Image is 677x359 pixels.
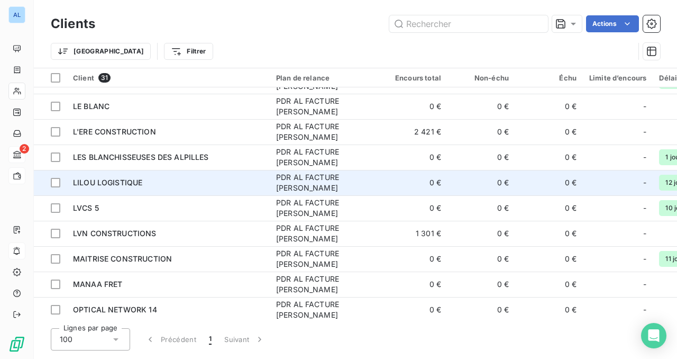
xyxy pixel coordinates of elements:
[586,15,639,32] button: Actions
[447,94,515,119] td: 0 €
[73,254,172,263] span: MAITRISE CONSTRUCTION
[643,177,646,188] span: -
[380,246,447,272] td: 0 €
[643,101,646,112] span: -
[380,195,447,221] td: 0 €
[515,94,583,119] td: 0 €
[73,229,157,238] span: LVN CONSTRUCTIONS
[447,246,515,272] td: 0 €
[380,221,447,246] td: 1 301 €
[73,102,109,111] span: LE BLANC
[643,254,646,264] span: -
[380,297,447,322] td: 0 €
[447,195,515,221] td: 0 €
[164,43,213,60] button: Filtrer
[380,272,447,297] td: 0 €
[643,203,646,213] span: -
[386,74,441,82] div: Encours total
[276,198,373,219] div: PDR AL FACTURE [PERSON_NAME]
[139,328,203,351] button: Précédent
[515,195,583,221] td: 0 €
[589,74,646,82] div: Limite d’encours
[515,170,583,195] td: 0 €
[98,73,111,83] span: 31
[380,170,447,195] td: 0 €
[447,145,515,170] td: 0 €
[73,74,94,82] span: Client
[454,74,509,82] div: Non-échu
[73,203,99,212] span: LVCS 5
[276,248,373,270] div: PDR AL FACTURE [PERSON_NAME]
[447,170,515,195] td: 0 €
[380,119,447,145] td: 2 421 €
[643,228,646,239] span: -
[73,280,123,289] span: MANAA FRET
[8,336,25,353] img: Logo LeanPay
[515,272,583,297] td: 0 €
[380,94,447,119] td: 0 €
[643,152,646,163] span: -
[380,145,447,170] td: 0 €
[73,178,142,187] span: LILOU LOGISTIQUE
[276,274,373,295] div: PDR AL FACTURE [PERSON_NAME]
[209,334,212,345] span: 1
[276,147,373,168] div: PDR AL FACTURE [PERSON_NAME]
[276,121,373,142] div: PDR AL FACTURE [PERSON_NAME]
[447,221,515,246] td: 0 €
[447,272,515,297] td: 0 €
[218,328,271,351] button: Suivant
[20,144,29,154] span: 2
[73,305,157,314] span: OPTICAL NETWORK 14
[8,146,25,163] a: 2
[515,221,583,246] td: 0 €
[51,43,151,60] button: [GEOGRAPHIC_DATA]
[203,328,218,351] button: 1
[641,323,666,348] div: Open Intercom Messenger
[643,127,646,137] span: -
[515,246,583,272] td: 0 €
[276,223,373,244] div: PDR AL FACTURE [PERSON_NAME]
[73,152,209,161] span: LES BLANCHISSEUSES DES ALPILLES
[276,96,373,117] div: PDR AL FACTURE [PERSON_NAME]
[515,119,583,145] td: 0 €
[276,74,373,82] div: Plan de relance
[73,127,156,136] span: L'ERE CONSTRUCTION
[276,299,373,320] div: PDR AL FACTURE [PERSON_NAME]
[447,119,515,145] td: 0 €
[515,297,583,322] td: 0 €
[389,15,548,32] input: Rechercher
[515,145,583,170] td: 0 €
[643,304,646,315] span: -
[447,297,515,322] td: 0 €
[643,279,646,290] span: -
[522,74,577,82] div: Échu
[51,14,95,33] h3: Clients
[276,172,373,193] div: PDR AL FACTURE [PERSON_NAME]
[8,6,25,23] div: AL
[60,334,72,345] span: 100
